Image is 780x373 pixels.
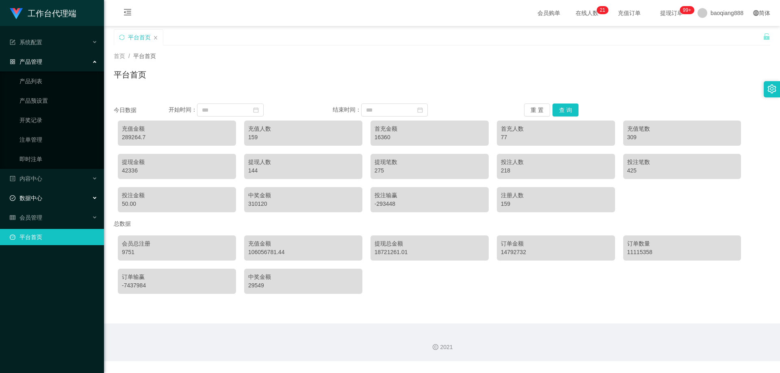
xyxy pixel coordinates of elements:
[19,151,97,167] a: 即时注单
[122,191,232,200] div: 投注金额
[10,10,76,16] a: 工作台代理端
[122,133,232,142] div: 289264.7
[501,133,611,142] div: 77
[10,215,15,220] i: 图标: table
[248,166,358,175] div: 144
[501,248,611,257] div: 14792732
[248,158,358,166] div: 提现人数
[627,166,737,175] div: 425
[572,10,602,16] span: 在线人数
[10,39,42,45] span: 系统配置
[248,133,358,142] div: 159
[417,107,423,113] i: 图标: calendar
[375,158,485,166] div: 提现笔数
[10,195,15,201] i: 图标: check-circle-o
[253,107,259,113] i: 图标: calendar
[10,176,15,181] i: 图标: profile
[627,239,737,248] div: 订单数量
[248,200,358,208] div: 310120
[767,84,776,93] i: 图标: setting
[10,39,15,45] i: 图标: form
[122,125,232,133] div: 充值金额
[10,8,23,19] img: logo.9652507e.png
[10,229,97,245] a: 图标: dashboard平台首页
[627,248,737,257] div: 11115358
[248,239,358,248] div: 充值金额
[501,158,611,166] div: 投注人数
[680,6,694,14] sup: 979
[248,273,358,281] div: 中奖金额
[10,58,42,65] span: 产品管理
[122,248,232,257] div: 9751
[524,103,550,116] button: 重 置
[10,195,42,201] span: 数据中心
[122,200,232,208] div: 50.00
[114,216,770,231] div: 总数据
[596,6,608,14] sup: 21
[375,133,485,142] div: 16360
[614,10,645,16] span: 充值订单
[28,0,76,26] h1: 工作台代理端
[128,53,130,59] span: /
[656,10,687,16] span: 提现订单
[627,133,737,142] div: 309
[501,166,611,175] div: 218
[19,132,97,148] a: 注单管理
[248,191,358,200] div: 中奖金额
[248,248,358,257] div: 106056781.44
[128,30,151,45] div: 平台首页
[19,112,97,128] a: 开奖记录
[114,0,141,26] i: 图标: menu-fold
[763,33,770,40] i: 图标: unlock
[10,59,15,65] i: 图标: appstore-o
[753,10,759,16] i: 图标: global
[114,53,125,59] span: 首页
[153,35,158,40] i: 图标: close
[122,158,232,166] div: 提现金额
[169,106,197,113] span: 开始时间：
[119,34,125,40] i: 图标: sync
[248,281,358,290] div: 29549
[122,281,232,290] div: -7437984
[375,239,485,248] div: 提现总金额
[114,106,169,114] div: 今日数据
[600,6,602,14] p: 2
[110,343,773,351] div: 2021
[552,103,578,116] button: 查 询
[375,191,485,200] div: 投注输赢
[501,239,611,248] div: 订单金额
[375,248,485,257] div: 18721261.01
[122,239,232,248] div: 会员总注册
[501,125,611,133] div: 首充人数
[375,200,485,208] div: -293448
[19,73,97,89] a: 产品列表
[627,125,737,133] div: 充值笔数
[375,125,485,133] div: 首充金额
[375,166,485,175] div: 275
[122,273,232,281] div: 订单输赢
[10,175,42,182] span: 内容中心
[501,200,611,208] div: 159
[501,191,611,200] div: 注册人数
[19,93,97,109] a: 产品预设置
[133,53,156,59] span: 平台首页
[627,158,737,166] div: 投注笔数
[433,344,438,350] i: 图标: copyright
[248,125,358,133] div: 充值人数
[114,69,146,81] h1: 平台首页
[333,106,361,113] span: 结束时间：
[602,6,605,14] p: 1
[10,214,42,221] span: 会员管理
[122,166,232,175] div: 42336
